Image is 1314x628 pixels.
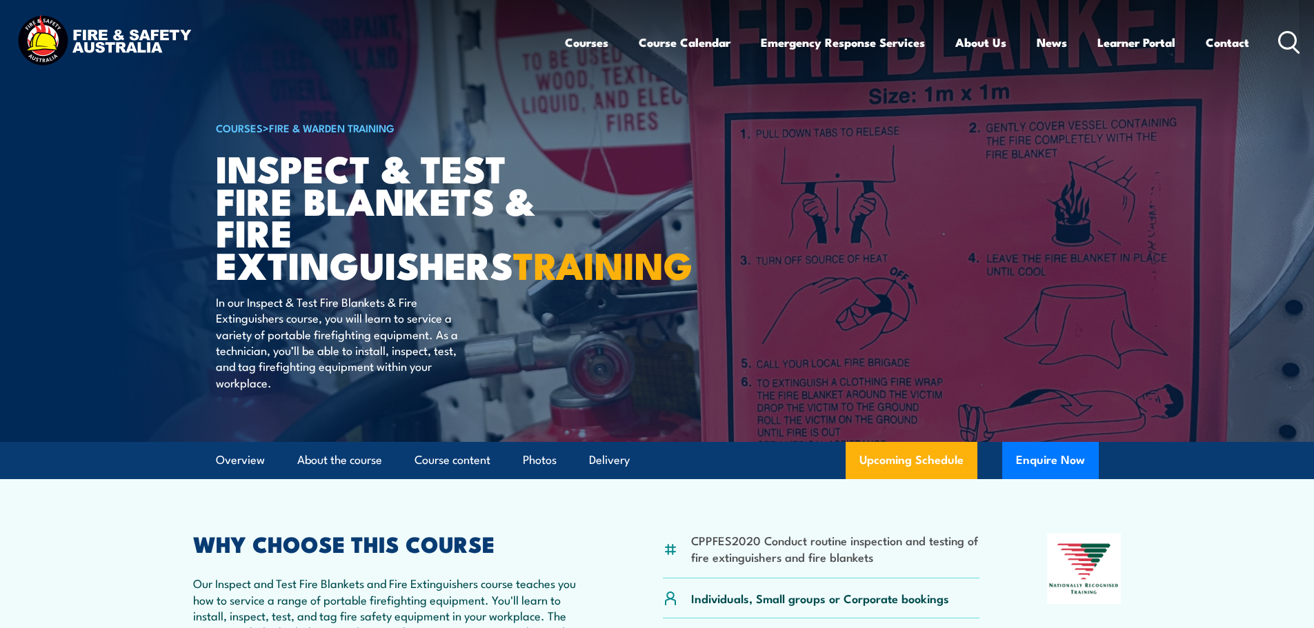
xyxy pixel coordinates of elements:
[955,24,1006,61] a: About Us
[216,152,557,281] h1: Inspect & Test Fire Blankets & Fire Extinguishers
[589,442,630,478] a: Delivery
[216,120,263,135] a: COURSES
[846,442,977,479] a: Upcoming Schedule
[297,442,382,478] a: About the course
[216,442,265,478] a: Overview
[691,590,949,606] p: Individuals, Small groups or Corporate bookings
[415,442,490,478] a: Course content
[1002,442,1099,479] button: Enquire Now
[639,24,730,61] a: Course Calendar
[1097,24,1175,61] a: Learner Portal
[523,442,557,478] a: Photos
[691,532,980,565] li: CPPFES2020 Conduct routine inspection and testing of fire extinguishers and fire blankets
[1047,534,1122,604] img: Nationally Recognised Training logo.
[216,294,468,390] p: In our Inspect & Test Fire Blankets & Fire Extinguishers course, you will learn to service a vari...
[1206,24,1249,61] a: Contact
[513,235,693,292] strong: TRAINING
[216,119,557,136] h6: >
[269,120,395,135] a: Fire & Warden Training
[193,534,596,553] h2: WHY CHOOSE THIS COURSE
[565,24,608,61] a: Courses
[1037,24,1067,61] a: News
[761,24,925,61] a: Emergency Response Services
